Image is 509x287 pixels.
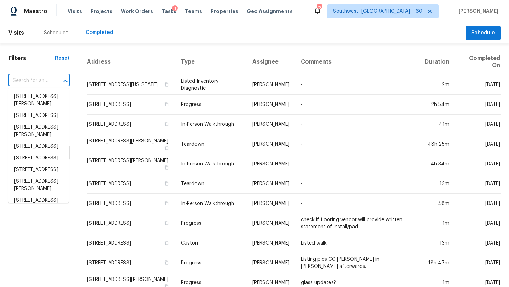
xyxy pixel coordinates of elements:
[172,5,178,12] div: 1
[86,29,113,36] div: Completed
[455,233,501,253] td: [DATE]
[175,134,246,154] td: Teardown
[247,213,295,233] td: [PERSON_NAME]
[455,95,501,115] td: [DATE]
[8,55,55,62] h1: Filters
[295,233,419,253] td: Listed walk
[419,213,455,233] td: 1m
[8,122,69,141] li: [STREET_ADDRESS][PERSON_NAME]
[295,174,419,194] td: -
[87,134,175,154] td: [STREET_ADDRESS][PERSON_NAME]
[175,95,246,115] td: Progress
[175,233,246,253] td: Custom
[87,233,175,253] td: [STREET_ADDRESS]
[121,8,153,15] span: Work Orders
[185,8,202,15] span: Teams
[466,26,501,40] button: Schedule
[419,115,455,134] td: 41m
[163,81,170,88] button: Copy Address
[87,75,175,95] td: [STREET_ADDRESS][US_STATE]
[163,220,170,226] button: Copy Address
[455,253,501,273] td: [DATE]
[455,213,501,233] td: [DATE]
[163,145,170,151] button: Copy Address
[175,154,246,174] td: In-Person Walkthrough
[419,253,455,273] td: 18h 47m
[24,8,47,15] span: Maestro
[175,115,246,134] td: In-Person Walkthrough
[247,174,295,194] td: [PERSON_NAME]
[295,115,419,134] td: -
[247,75,295,95] td: [PERSON_NAME]
[87,115,175,134] td: [STREET_ADDRESS]
[419,134,455,154] td: 48h 25m
[162,9,176,14] span: Tasks
[317,4,322,11] div: 722
[419,75,455,95] td: 2m
[8,75,50,86] input: Search for an address...
[87,95,175,115] td: [STREET_ADDRESS]
[295,213,419,233] td: check if flooring vendor will provide written statement of install/pad
[247,95,295,115] td: [PERSON_NAME]
[90,8,112,15] span: Projects
[295,154,419,174] td: -
[163,164,170,171] button: Copy Address
[295,134,419,154] td: -
[163,121,170,127] button: Copy Address
[8,110,69,122] li: [STREET_ADDRESS]
[175,213,246,233] td: Progress
[455,134,501,154] td: [DATE]
[163,101,170,107] button: Copy Address
[247,194,295,213] td: [PERSON_NAME]
[175,174,246,194] td: Teardown
[55,55,70,62] div: Reset
[295,253,419,273] td: Listing pics CC [PERSON_NAME] in [PERSON_NAME] afterwards.
[247,8,293,15] span: Geo Assignments
[87,49,175,75] th: Address
[247,115,295,134] td: [PERSON_NAME]
[8,141,69,152] li: [STREET_ADDRESS]
[247,154,295,174] td: [PERSON_NAME]
[163,240,170,246] button: Copy Address
[163,200,170,206] button: Copy Address
[87,154,175,174] td: [STREET_ADDRESS][PERSON_NAME]
[60,76,70,86] button: Close
[455,174,501,194] td: [DATE]
[8,91,69,110] li: [STREET_ADDRESS][PERSON_NAME]
[247,49,295,75] th: Assignee
[175,49,246,75] th: Type
[87,253,175,273] td: [STREET_ADDRESS]
[8,195,69,206] li: [STREET_ADDRESS]
[419,154,455,174] td: 4h 34m
[8,176,69,195] li: [STREET_ADDRESS][PERSON_NAME]
[247,233,295,253] td: [PERSON_NAME]
[87,213,175,233] td: [STREET_ADDRESS]
[456,8,498,15] span: [PERSON_NAME]
[175,75,246,95] td: Listed Inventory Diagnostic
[455,49,501,75] th: Completed On
[44,29,69,36] div: Scheduled
[471,29,495,37] span: Schedule
[8,25,24,41] span: Visits
[455,154,501,174] td: [DATE]
[175,194,246,213] td: In-Person Walkthrough
[87,174,175,194] td: [STREET_ADDRESS]
[455,194,501,213] td: [DATE]
[455,115,501,134] td: [DATE]
[295,75,419,95] td: -
[163,259,170,266] button: Copy Address
[419,194,455,213] td: 48m
[87,194,175,213] td: [STREET_ADDRESS]
[455,75,501,95] td: [DATE]
[175,253,246,273] td: Progress
[247,134,295,154] td: [PERSON_NAME]
[419,233,455,253] td: 13m
[295,95,419,115] td: -
[419,49,455,75] th: Duration
[163,180,170,187] button: Copy Address
[8,164,69,176] li: [STREET_ADDRESS]
[333,8,422,15] span: Southwest, [GEOGRAPHIC_DATA] + 60
[295,194,419,213] td: -
[68,8,82,15] span: Visits
[419,174,455,194] td: 13m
